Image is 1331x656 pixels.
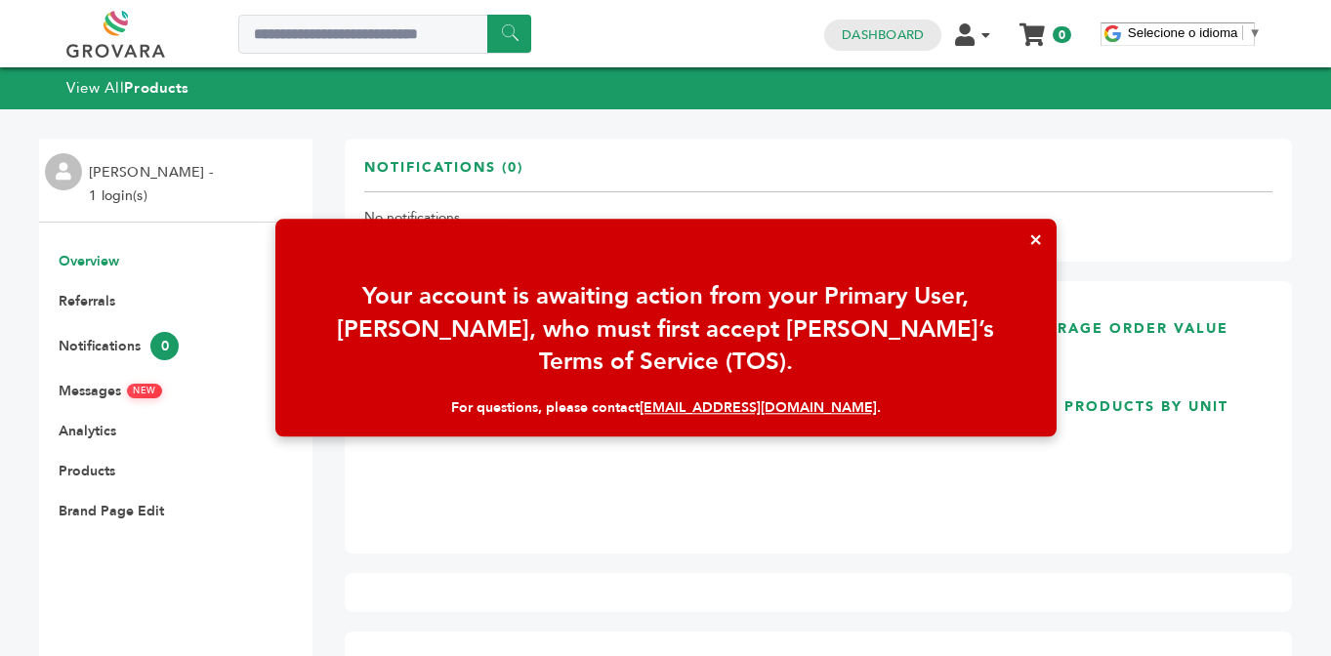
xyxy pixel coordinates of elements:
[295,280,1037,379] div: Your account is awaiting action from your Primary User, [PERSON_NAME], who must first accept [PER...
[1021,18,1044,38] a: My Cart
[45,153,82,190] img: profile.png
[1053,26,1071,43] span: 0
[1248,25,1261,40] span: ▼
[124,78,188,98] strong: Products
[59,502,164,520] a: Brand Page Edit
[295,398,1037,418] div: For questions, please contact .
[980,379,1272,518] a: TOP PRODUCTS BY UNIT
[1015,219,1057,261] button: ×
[66,78,189,98] a: View AllProducts
[364,192,1272,243] td: No notifications.
[640,398,877,417] a: [EMAIL_ADDRESS][DOMAIN_NAME]
[364,158,523,192] h3: Notifications (0)
[1128,25,1262,40] a: Selecione o idioma​
[89,161,218,208] li: [PERSON_NAME] - 1 login(s)
[980,379,1272,417] h3: TOP PRODUCTS BY UNIT
[59,422,116,440] a: Analytics
[238,15,531,54] input: Search a product or brand...
[59,252,119,270] a: Overview
[150,332,179,360] span: 0
[980,301,1272,363] a: AVERAGE ORDER VALUE
[980,301,1272,339] h3: AVERAGE ORDER VALUE
[127,384,162,398] span: NEW
[59,292,115,310] a: Referrals
[842,26,924,44] a: Dashboard
[1128,25,1238,40] span: Selecione o idioma
[59,337,179,355] a: Notifications0
[1242,25,1243,40] span: ​
[59,382,162,400] a: MessagesNEW
[59,462,115,480] a: Products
